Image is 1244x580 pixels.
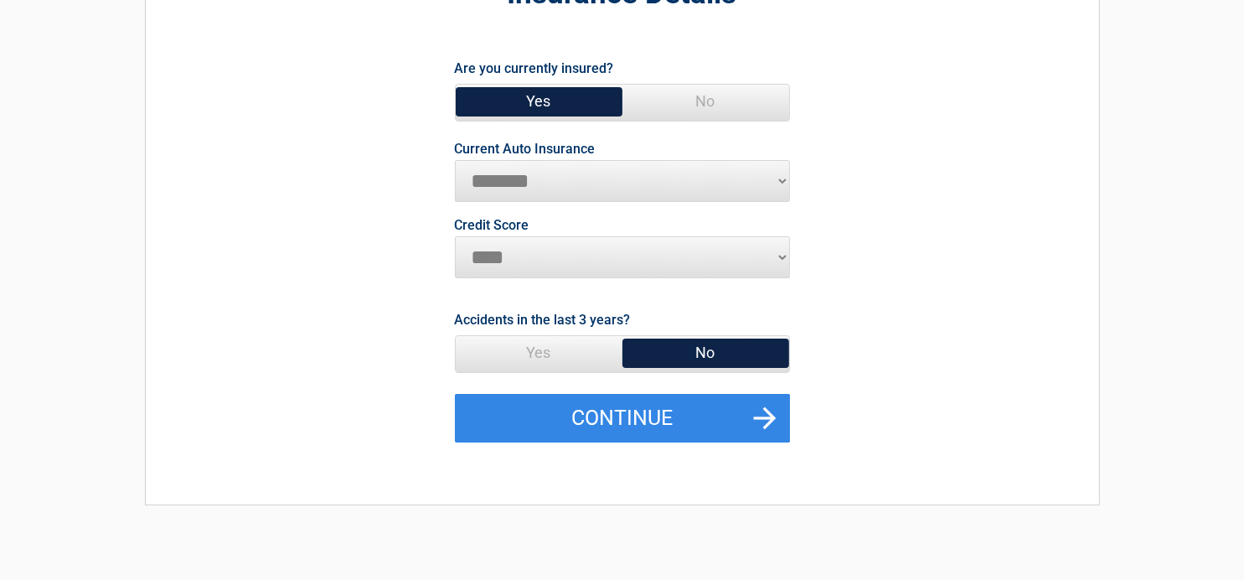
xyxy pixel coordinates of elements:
[455,394,790,443] button: Continue
[622,336,789,370] span: No
[456,336,622,370] span: Yes
[455,308,631,331] label: Accidents in the last 3 years?
[455,142,596,156] label: Current Auto Insurance
[455,219,529,232] label: Credit Score
[455,57,614,80] label: Are you currently insured?
[622,85,789,118] span: No
[456,85,622,118] span: Yes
